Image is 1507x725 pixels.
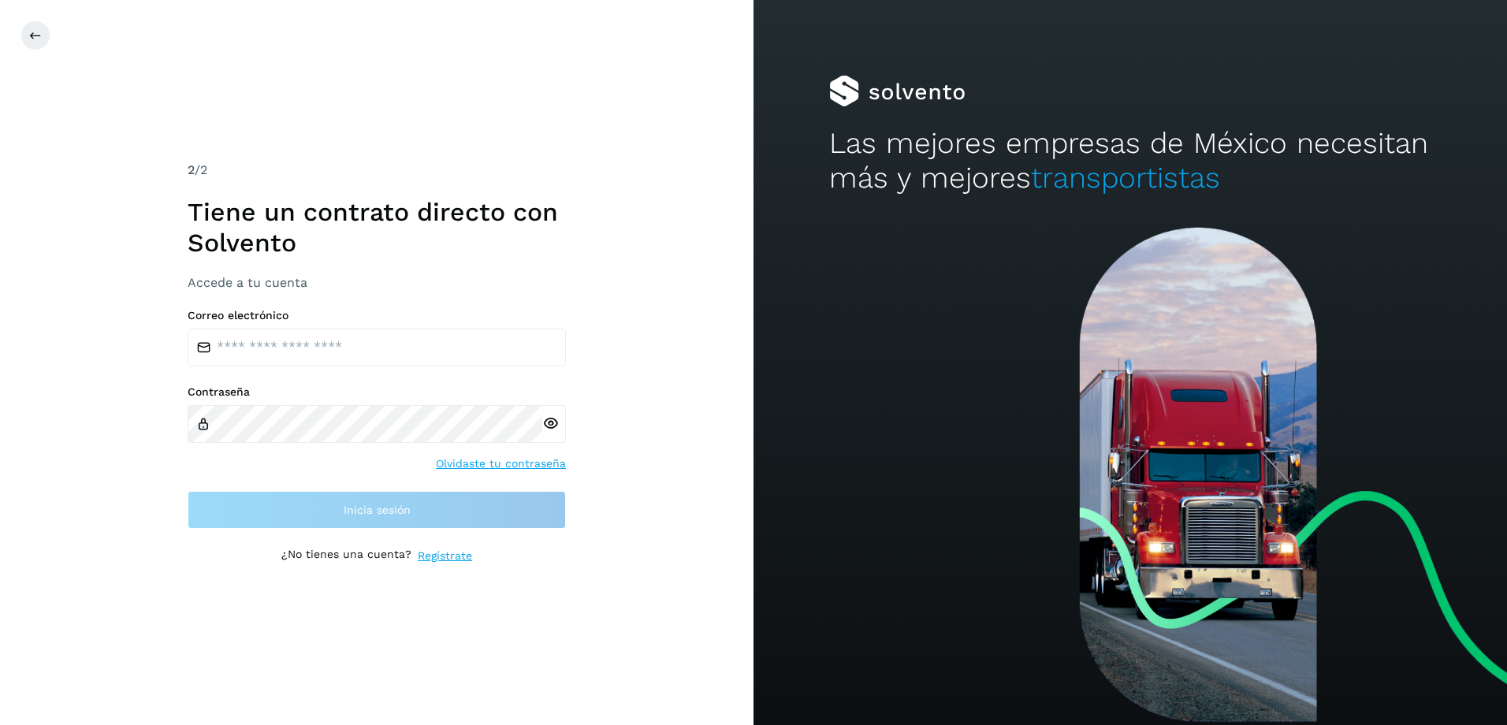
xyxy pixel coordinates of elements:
p: ¿No tienes una cuenta? [281,548,411,564]
span: 2 [188,162,195,177]
span: Inicia sesión [344,504,411,515]
a: Regístrate [418,548,472,564]
h3: Accede a tu cuenta [188,275,566,290]
label: Correo electrónico [188,309,566,322]
a: Olvidaste tu contraseña [436,455,566,472]
div: /2 [188,161,566,180]
h1: Tiene un contrato directo con Solvento [188,197,566,258]
h2: Las mejores empresas de México necesitan más y mejores [829,126,1432,196]
button: Inicia sesión [188,491,566,529]
label: Contraseña [188,385,566,399]
span: transportistas [1031,161,1220,195]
